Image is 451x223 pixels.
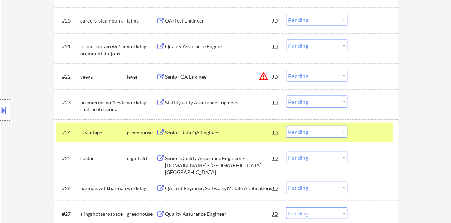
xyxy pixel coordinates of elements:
[165,129,273,136] div: Senior Data QA Engineer
[258,71,268,81] button: warning_amber
[80,17,127,24] div: careers-steampunk
[80,43,127,57] div: ironmountain.wd5.iron-mountain-jobs
[127,210,156,218] div: greenhouse
[62,43,75,50] div: #21
[272,96,279,109] div: JD
[272,70,279,83] div: JD
[165,185,273,192] div: QA Test Engineer, Software, Mobile Applications
[165,155,273,176] div: Senior Quality Assurance Engineer - [DOMAIN_NAME] - [GEOGRAPHIC_DATA], [GEOGRAPHIC_DATA]
[127,99,156,106] div: workday
[165,99,273,106] div: Staff Quality Assurance Engineer
[165,73,273,80] div: Senior QA Engineer
[127,73,156,80] div: lever
[272,207,279,220] div: JD
[272,40,279,53] div: JD
[127,43,156,50] div: workday
[62,17,75,24] div: #20
[272,182,279,194] div: JD
[165,210,273,218] div: Quality Assurance Engineer
[272,126,279,139] div: JD
[272,14,279,27] div: JD
[165,43,273,50] div: Quality Assurance Engineer
[80,185,127,192] div: harman.wd3.harman
[127,155,156,162] div: eightfold
[62,185,75,192] div: #26
[127,17,156,24] div: icims
[165,17,273,24] div: QA/Test Engineer
[127,129,156,136] div: greenhouse
[272,152,279,164] div: JD
[80,210,127,218] div: slingshotaerospace
[127,185,156,192] div: workday
[62,210,75,218] div: #27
